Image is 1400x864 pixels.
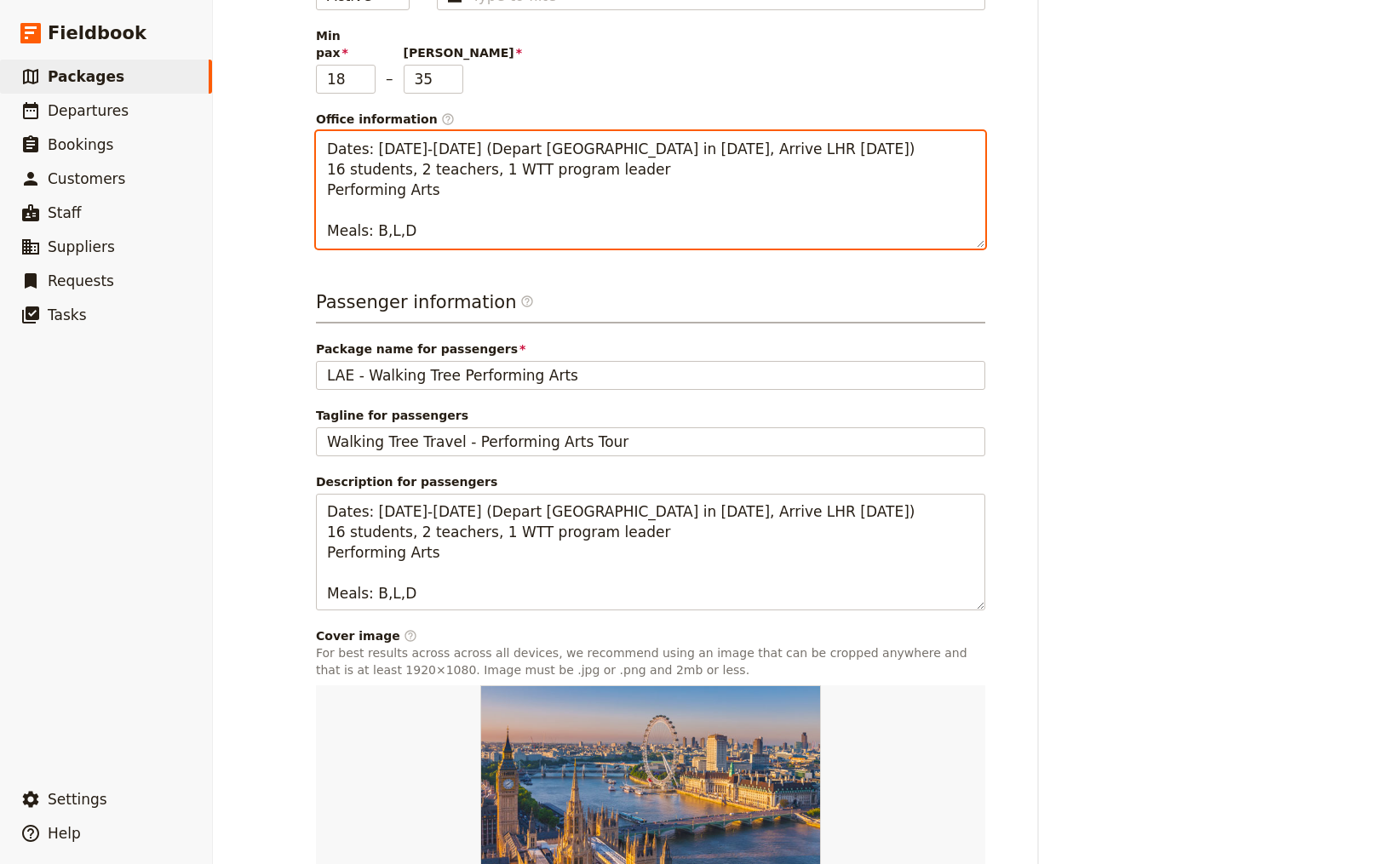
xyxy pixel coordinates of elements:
[48,68,124,85] span: Packages
[48,791,107,808] span: Settings
[520,295,534,308] span: ​
[404,629,417,643] span: ​
[48,306,87,323] span: Tasks
[48,20,146,46] span: Fieldbook
[316,340,985,358] span: Package name for passengers
[316,111,985,128] span: Office information
[316,644,985,678] p: For best results across across all devices, we recommend using an image that can be cropped anywh...
[316,65,376,94] input: Min pax
[316,289,985,323] h3: Passenger information
[48,136,113,153] span: Bookings
[316,627,985,644] div: Cover image
[404,44,463,61] span: [PERSON_NAME]
[386,68,393,94] span: –
[316,427,985,456] input: Tagline for passengers
[48,238,115,255] span: Suppliers
[441,112,455,126] span: ​
[48,272,114,289] span: Requests
[520,295,534,315] span: ​
[48,102,129,119] span: Departures
[316,407,985,424] span: Tagline for passengers
[316,361,985,390] input: Package name for passengers
[316,131,985,249] textarea: Office information​
[48,170,125,187] span: Customers
[404,65,463,94] input: [PERSON_NAME]
[316,494,985,611] textarea: Description for passengers
[316,27,376,61] span: Min pax
[316,473,985,490] span: Description for passengers
[48,204,82,221] span: Staff
[48,825,81,842] span: Help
